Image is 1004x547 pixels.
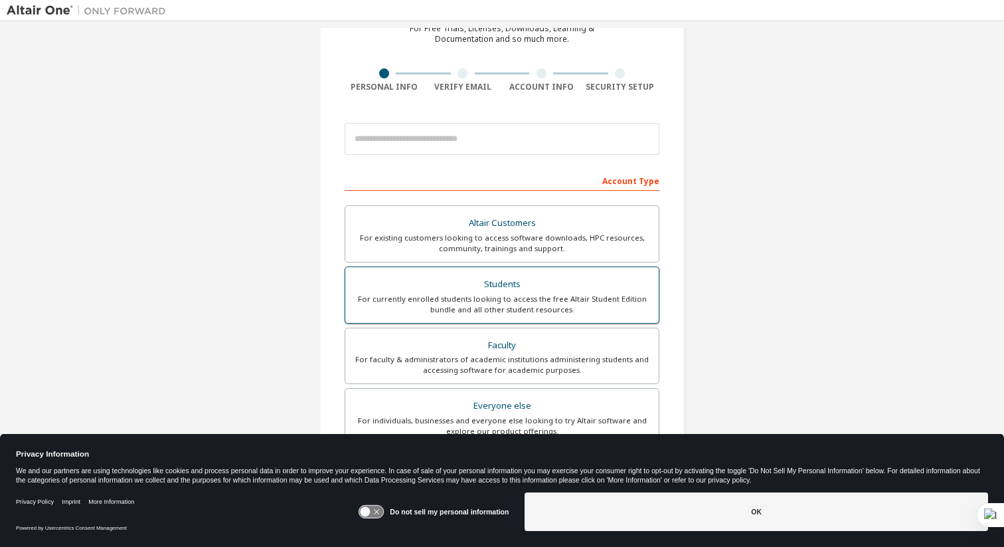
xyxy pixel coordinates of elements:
div: Students [353,275,651,294]
div: For currently enrolled students looking to access the free Altair Student Edition bundle and all ... [353,294,651,315]
div: Verify Email [424,82,503,92]
div: For Free Trials, Licenses, Downloads, Learning & Documentation and so much more. [410,23,594,45]
div: For existing customers looking to access software downloads, HPC resources, community, trainings ... [353,233,651,254]
div: Everyone else [353,397,651,415]
div: Security Setup [581,82,660,92]
img: Altair One [7,4,173,17]
div: For faculty & administrators of academic institutions administering students and accessing softwa... [353,354,651,376]
div: Personal Info [345,82,424,92]
div: Faculty [353,336,651,355]
div: Account Type [345,169,659,191]
div: For individuals, businesses and everyone else looking to try Altair software and explore our prod... [353,415,651,437]
div: Account Info [502,82,581,92]
div: Altair Customers [353,214,651,233]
